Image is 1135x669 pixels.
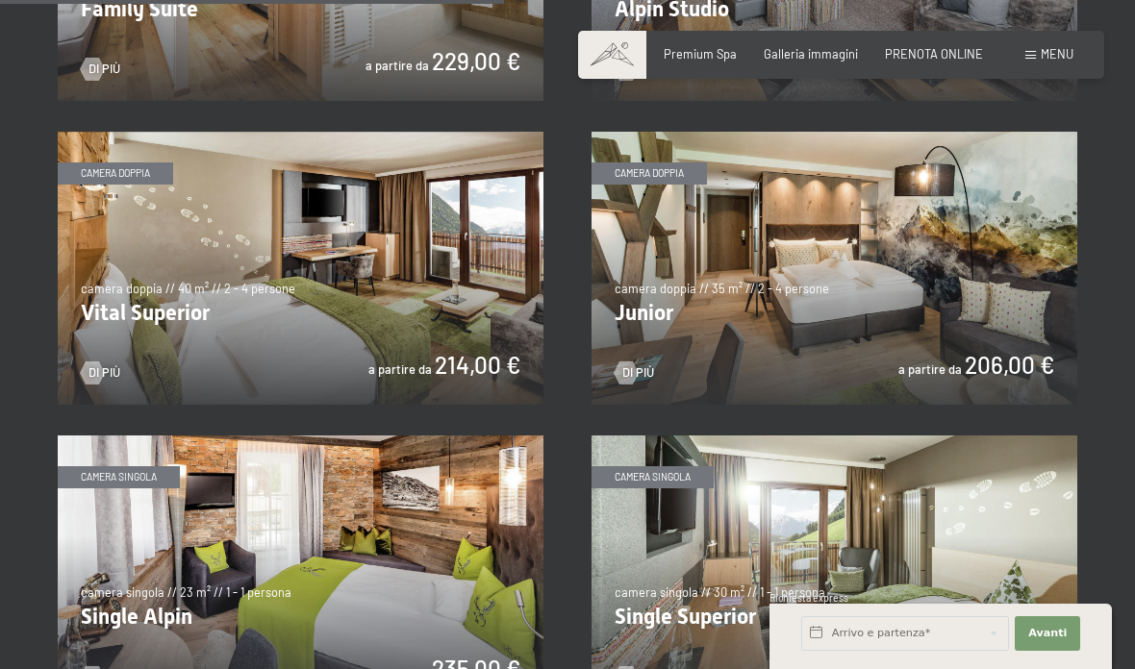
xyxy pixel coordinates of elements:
[615,364,654,382] a: Di più
[1015,616,1080,651] button: Avanti
[58,132,543,405] img: Vital Superior
[764,46,858,62] a: Galleria immagini
[58,132,543,141] a: Vital Superior
[88,364,120,382] span: Di più
[81,61,120,78] a: Di più
[885,46,983,62] a: PRENOTA ONLINE
[592,132,1077,405] img: Junior
[1028,626,1067,641] span: Avanti
[592,132,1077,141] a: Junior
[88,61,120,78] span: Di più
[664,46,737,62] a: Premium Spa
[81,364,120,382] a: Di più
[1041,46,1073,62] span: Menu
[58,435,543,445] a: Single Alpin
[592,435,1077,445] a: Single Superior
[622,364,654,382] span: Di più
[769,592,848,604] span: Richiesta express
